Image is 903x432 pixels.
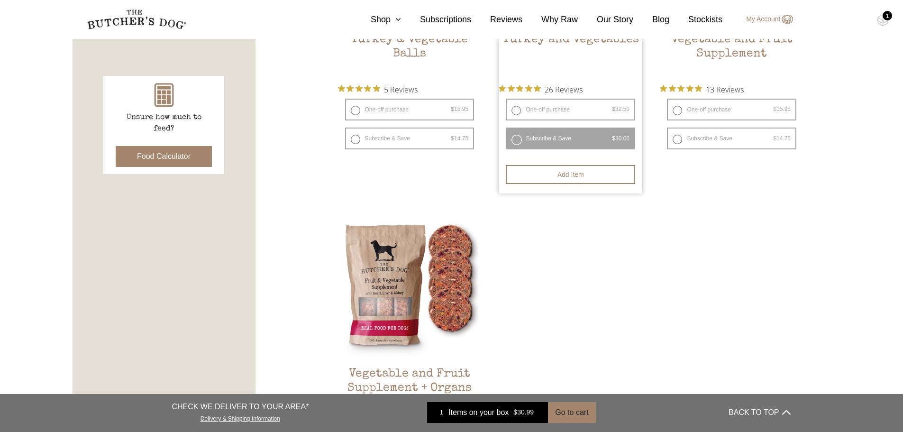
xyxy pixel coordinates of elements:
p: Unsure how much to feed? [117,112,211,135]
bdi: 32.50 [612,106,629,112]
a: 1 Items on your box $30.99 [427,402,548,423]
a: Stockists [669,13,722,26]
bdi: 14.75 [773,135,791,142]
button: Go to cart [548,402,595,423]
span: 26 Reviews [545,82,583,96]
label: Subscribe & Save [506,128,635,149]
button: Rated 4.9 out of 5 stars from 26 reviews. Jump to reviews. [499,82,583,96]
button: BACK TO TOP [729,401,790,424]
label: Subscribe & Save [667,128,796,149]
div: 1 [883,11,892,20]
button: Rated 4.9 out of 5 stars from 13 reviews. Jump to reviews. [660,82,744,96]
button: Rated 5 out of 5 stars from 5 reviews. Jump to reviews. [338,82,418,96]
a: My Account [737,14,793,25]
a: Why Raw [522,13,578,26]
label: One-off purchase [345,99,474,120]
span: $ [612,135,615,142]
a: Delivery & Shipping Information [201,413,280,422]
bdi: 30.99 [513,409,534,416]
div: 1 [434,408,448,417]
label: Subscribe & Save [345,128,474,149]
span: $ [451,106,454,112]
img: Vegetable and Fruit Supplement + Organs [338,216,482,359]
h2: Turkey & Vegetable Balls [338,33,482,77]
span: Items on your box [448,407,509,418]
span: $ [451,135,454,142]
bdi: 30.06 [612,135,629,142]
span: $ [773,135,776,142]
span: $ [612,106,615,112]
a: Our Story [578,13,633,26]
a: Subscriptions [401,13,471,26]
h2: Vegetable and Fruit Supplement + Organs [338,367,482,412]
a: Blog [633,13,669,26]
img: TBD_Cart-Empty.png [877,14,889,27]
span: 5 Reviews [384,82,418,96]
span: 13 Reviews [706,82,744,96]
h2: Vegetable and Fruit Supplement [660,33,803,77]
label: One-off purchase [667,99,796,120]
a: Reviews [471,13,522,26]
bdi: 15.95 [773,106,791,112]
p: CHECK WE DELIVER TO YOUR AREA* [172,401,309,413]
label: One-off purchase [506,99,635,120]
a: Vegetable and Fruit Supplement + OrgansVegetable and Fruit Supplement + Organs [338,216,482,412]
span: $ [513,409,517,416]
button: Food Calculator [116,146,212,167]
span: $ [773,106,776,112]
h2: Turkey and Vegetables [499,33,642,77]
button: Add item [506,165,635,184]
bdi: 15.95 [451,106,468,112]
bdi: 14.75 [451,135,468,142]
a: Shop [352,13,401,26]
